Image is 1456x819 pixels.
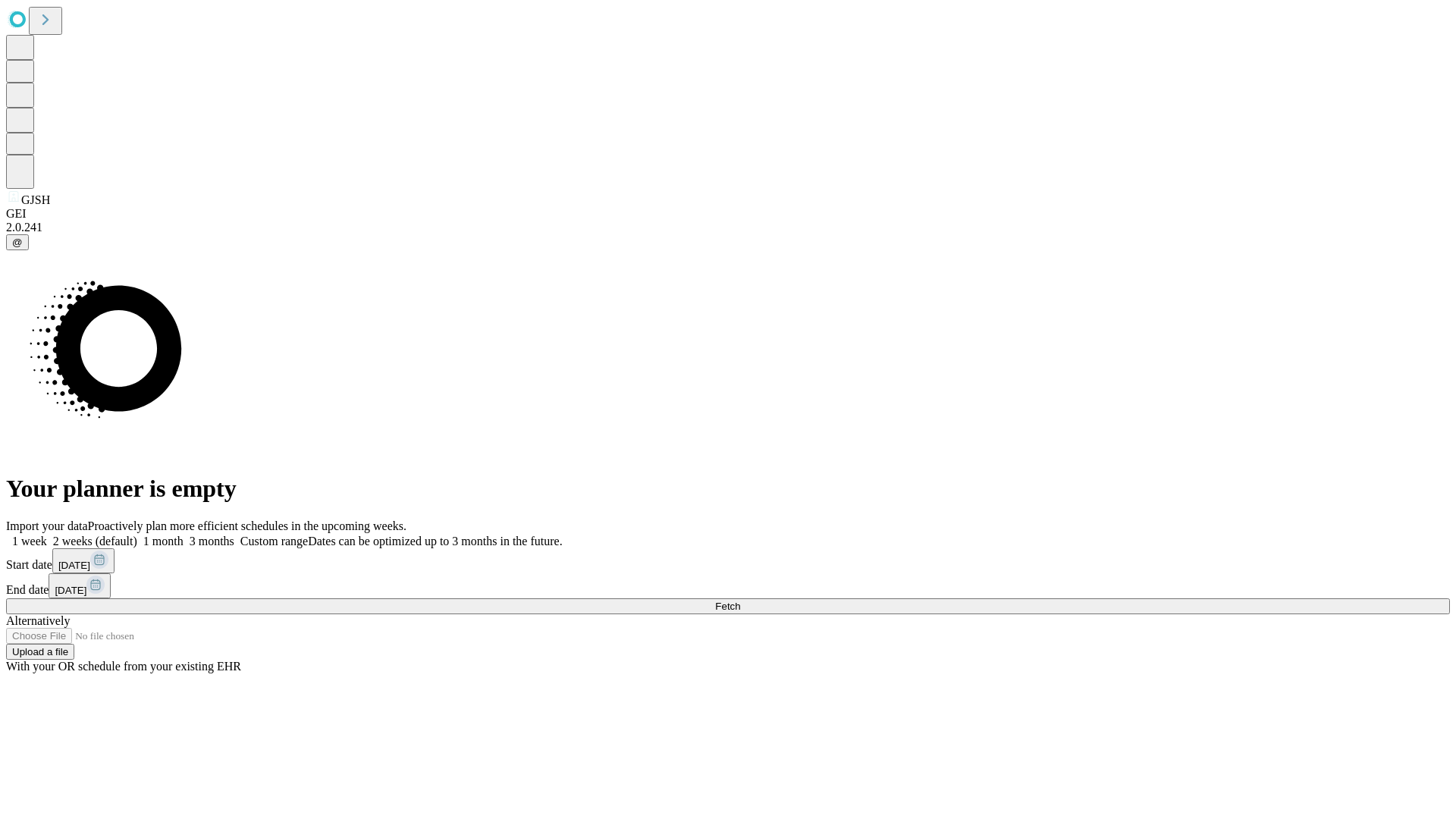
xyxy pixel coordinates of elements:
h1: Your planner is empty [6,475,1450,503]
span: 1 week [12,535,47,548]
span: @ [12,237,23,248]
button: @ [6,234,29,250]
div: Start date [6,548,1450,573]
button: Upload a file [6,644,74,660]
span: Dates can be optimized up to 3 months in the future. [308,535,562,548]
span: Import your data [6,519,88,532]
div: 2.0.241 [6,221,1450,234]
span: 2 weeks (default) [53,535,137,548]
span: Proactively plan more efficient schedules in the upcoming weeks. [88,519,406,532]
span: 3 months [190,535,234,548]
button: Fetch [6,598,1450,614]
div: End date [6,573,1450,598]
span: 1 month [143,535,184,548]
span: GJSH [21,193,50,206]
div: GEI [6,207,1450,221]
span: Custom range [240,535,308,548]
button: [DATE] [49,573,111,598]
span: Alternatively [6,614,70,627]
button: [DATE] [52,548,115,573]
span: With your OR schedule from your existing EHR [6,660,241,673]
span: [DATE] [58,560,90,571]
span: [DATE] [55,585,86,596]
span: Fetch [715,601,740,612]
